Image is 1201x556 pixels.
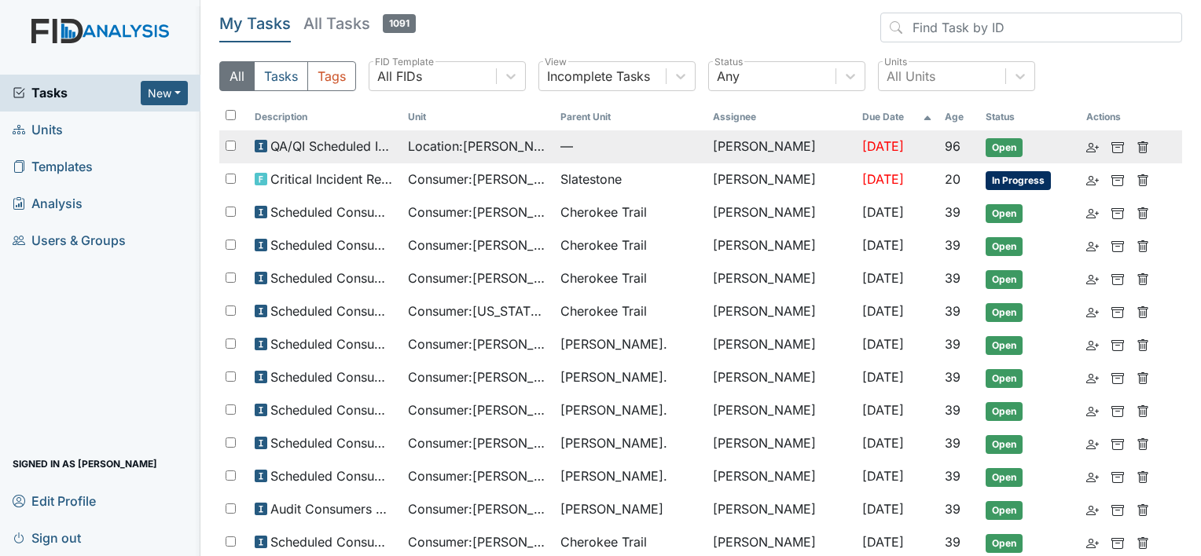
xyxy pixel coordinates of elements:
[1111,203,1124,221] a: Archive
[945,138,960,154] span: 96
[383,14,416,33] span: 1091
[707,394,856,427] td: [PERSON_NAME]
[408,433,548,452] span: Consumer : [PERSON_NAME]
[270,137,395,155] span: QA/QI Scheduled Inspection
[226,110,236,120] input: Toggle All Rows Selected
[887,67,935,86] div: All Units
[13,229,126,253] span: Users & Groups
[862,369,904,385] span: [DATE]
[270,466,395,485] span: Scheduled Consumer Chart Review
[1111,236,1124,254] a: Archive
[880,13,1182,42] input: Find Task by ID
[1137,401,1149,419] a: Delete
[707,328,856,361] td: [PERSON_NAME]
[1111,302,1124,320] a: Archive
[408,269,548,287] span: Consumer : [PERSON_NAME]
[1080,104,1159,130] th: Actions
[1137,368,1149,386] a: Delete
[862,435,904,451] span: [DATE]
[248,104,401,130] th: Toggle SortBy
[560,236,647,254] span: Cherokee Trail
[945,402,960,418] span: 39
[986,303,1023,322] span: Open
[13,525,81,550] span: Sign out
[707,130,856,163] td: [PERSON_NAME]
[945,171,960,187] span: 20
[862,138,904,154] span: [DATE]
[1137,499,1149,518] a: Delete
[986,534,1023,553] span: Open
[560,499,663,518] span: [PERSON_NAME]
[408,170,548,188] span: Consumer : [PERSON_NAME]
[560,368,667,386] span: [PERSON_NAME].
[408,236,548,254] span: Consumer : [PERSON_NAME]
[408,499,548,518] span: Consumer : [PERSON_NAME]
[560,269,647,287] span: Cherokee Trail
[270,401,395,419] span: Scheduled Consumer Chart Review
[303,13,416,35] h5: All Tasks
[1137,532,1149,551] a: Delete
[307,61,356,91] button: Tags
[270,269,395,287] span: Scheduled Consumer Chart Review
[560,433,667,452] span: [PERSON_NAME].
[270,368,395,386] span: Scheduled Consumer Chart Review
[862,501,904,517] span: [DATE]
[560,302,647,320] span: Cherokee Trail
[1137,335,1149,353] a: Delete
[707,493,856,526] td: [PERSON_NAME]
[1137,170,1149,188] a: Delete
[13,192,83,216] span: Analysis
[554,104,707,130] th: Toggle SortBy
[986,468,1023,487] span: Open
[862,336,904,352] span: [DATE]
[13,83,141,102] span: Tasks
[219,61,356,91] div: Type filter
[707,262,856,295] td: [PERSON_NAME]
[402,104,554,130] th: Toggle SortBy
[13,488,96,513] span: Edit Profile
[945,435,960,451] span: 39
[945,270,960,286] span: 39
[979,104,1080,130] th: Toggle SortBy
[1137,137,1149,155] a: Delete
[13,155,93,179] span: Templates
[707,460,856,493] td: [PERSON_NAME]
[1137,466,1149,485] a: Delete
[270,203,395,221] span: Scheduled Consumer Chart Review
[270,302,395,320] span: Scheduled Consumer Chart Review
[270,335,395,353] span: Scheduled Consumer Chart Review
[862,204,904,220] span: [DATE]
[408,532,548,551] span: Consumer : [PERSON_NAME]
[141,81,188,105] button: New
[707,295,856,328] td: [PERSON_NAME]
[862,534,904,550] span: [DATE]
[377,67,422,86] div: All FIDs
[270,170,395,188] span: Critical Incident Report
[938,104,979,130] th: Toggle SortBy
[945,534,960,550] span: 39
[862,237,904,253] span: [DATE]
[707,196,856,229] td: [PERSON_NAME]
[408,203,548,221] span: Consumer : [PERSON_NAME]
[408,466,548,485] span: Consumer : [PERSON_NAME]
[856,104,938,130] th: Toggle SortBy
[560,203,647,221] span: Cherokee Trail
[945,369,960,385] span: 39
[270,499,395,518] span: Audit Consumers Charts
[945,336,960,352] span: 39
[707,361,856,394] td: [PERSON_NAME]
[408,302,548,320] span: Consumer : [US_STATE][PERSON_NAME]
[1111,401,1124,419] a: Archive
[986,501,1023,520] span: Open
[408,335,548,353] span: Consumer : [PERSON_NAME]
[945,303,960,319] span: 39
[408,368,548,386] span: Consumer : [PERSON_NAME]
[707,163,856,196] td: [PERSON_NAME]
[707,427,856,460] td: [PERSON_NAME]
[408,137,548,155] span: Location : [PERSON_NAME]
[717,67,740,86] div: Any
[560,335,667,353] span: [PERSON_NAME].
[1111,269,1124,287] a: Archive
[1137,269,1149,287] a: Delete
[560,170,622,188] span: Slatestone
